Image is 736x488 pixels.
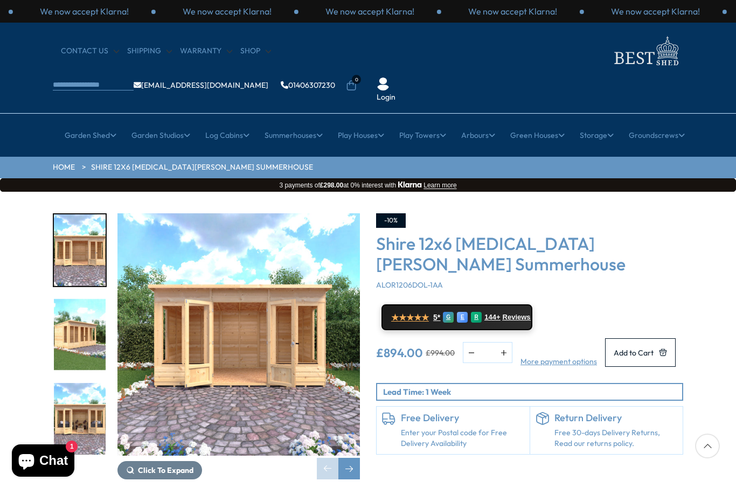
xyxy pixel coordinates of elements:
[629,122,685,149] a: Groundscrews
[377,92,395,103] a: Login
[183,5,272,17] p: We now accept Klarna!
[377,78,390,90] img: User Icon
[352,75,361,84] span: 0
[156,5,298,17] div: 1 / 3
[117,213,360,479] div: 1 / 9
[383,386,682,398] p: Lead Time: 1 Week
[399,122,446,149] a: Play Towers
[471,312,482,323] div: R
[54,383,106,455] img: Alora12x6_GARDEN_FRONT_Life_200x200.jpg
[53,298,107,372] div: 2 / 9
[117,461,202,479] button: Click To Expand
[608,33,683,68] img: logo
[117,213,360,456] img: Shire 12x6 Alora Pent Summerhouse
[443,312,454,323] div: G
[391,312,429,323] span: ★★★★★
[441,5,584,17] div: 3 / 3
[484,313,500,322] span: 144+
[134,81,268,89] a: [EMAIL_ADDRESS][DOMAIN_NAME]
[265,122,323,149] a: Summerhouses
[554,428,678,449] p: Free 30-days Delivery Returns, Read our returns policy.
[461,122,495,149] a: Arbours
[317,458,338,479] div: Previous slide
[13,5,156,17] div: 3 / 3
[61,46,119,57] a: CONTACT US
[510,122,565,149] a: Green Houses
[338,122,384,149] a: Play Houses
[53,162,75,173] a: HOME
[65,122,116,149] a: Garden Shed
[376,233,683,275] h3: Shire 12x6 [MEDICAL_DATA][PERSON_NAME] Summerhouse
[605,338,676,367] button: Add to Cart
[54,214,106,286] img: Alora12x6_GARDEN_FRONT_OPEN_200x200.jpg
[376,280,443,290] span: ALOR1206DOL-1AA
[205,122,249,149] a: Log Cabins
[325,5,414,17] p: We now accept Klarna!
[580,122,614,149] a: Storage
[240,46,271,57] a: Shop
[611,5,700,17] p: We now accept Klarna!
[40,5,129,17] p: We now accept Klarna!
[376,347,423,359] ins: £894.00
[376,213,406,228] div: -10%
[138,465,193,475] span: Click To Expand
[381,304,532,330] a: ★★★★★ 5* G E R 144+ Reviews
[503,313,531,322] span: Reviews
[281,81,335,89] a: 01406307230
[9,444,78,479] inbox-online-store-chat: Shopify online store chat
[131,122,190,149] a: Garden Studios
[346,80,357,91] a: 0
[53,213,107,287] div: 1 / 9
[127,46,172,57] a: Shipping
[457,312,468,323] div: E
[426,349,455,357] del: £994.00
[54,299,106,371] img: Alora12x6_GARDEN_LH_200x200.jpg
[520,357,597,367] a: More payment options
[338,458,360,479] div: Next slide
[401,428,524,449] a: Enter your Postal code for Free Delivery Availability
[554,412,678,424] h6: Return Delivery
[91,162,313,173] a: Shire 12x6 [MEDICAL_DATA][PERSON_NAME] Summerhouse
[401,412,524,424] h6: Free Delivery
[614,349,654,357] span: Add to Cart
[298,5,441,17] div: 2 / 3
[180,46,232,57] a: Warranty
[468,5,557,17] p: We now accept Klarna!
[53,382,107,456] div: 3 / 9
[584,5,727,17] div: 1 / 3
